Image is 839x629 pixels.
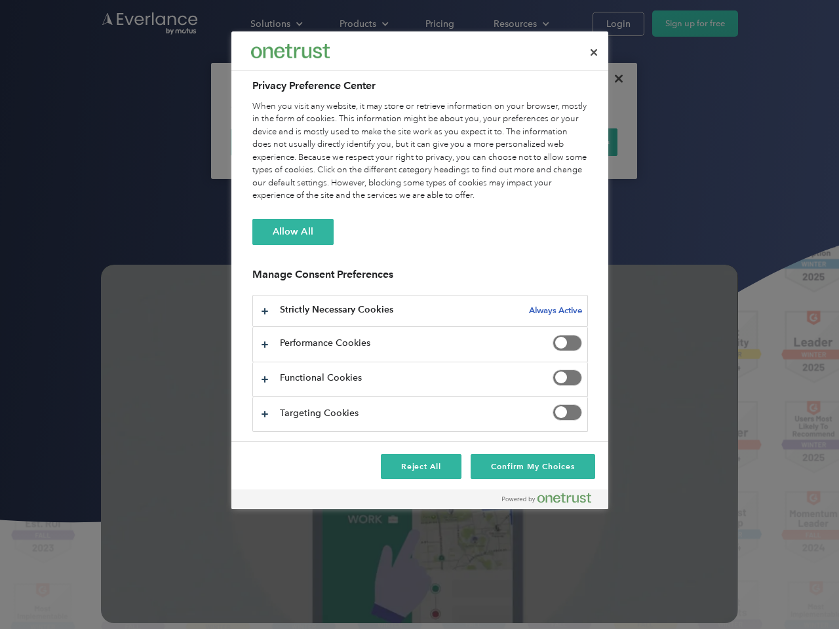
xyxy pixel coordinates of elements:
[251,38,330,64] div: Everlance
[231,31,608,509] div: Privacy Preference Center
[252,268,588,288] h3: Manage Consent Preferences
[96,78,163,105] input: Submit
[381,454,462,479] button: Reject All
[471,454,595,479] button: Confirm My Choices
[252,100,588,202] div: When you visit any website, it may store or retrieve information on your browser, mostly in the f...
[252,219,334,245] button: Allow All
[251,44,330,58] img: Everlance
[579,38,608,67] button: Close
[502,493,591,503] img: Powered by OneTrust Opens in a new Tab
[231,31,608,509] div: Preference center
[502,493,602,509] a: Powered by OneTrust Opens in a new Tab
[252,78,588,94] h2: Privacy Preference Center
